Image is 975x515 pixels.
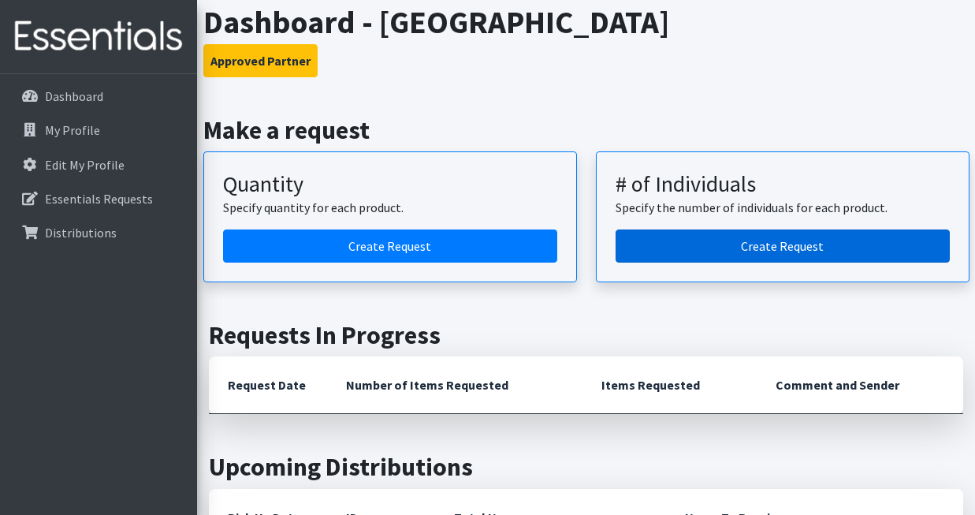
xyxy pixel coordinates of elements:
a: Essentials Requests [6,183,191,215]
img: HumanEssentials [6,10,191,63]
th: Items Requested [582,356,757,414]
a: Distributions [6,217,191,248]
a: Edit My Profile [6,149,191,181]
p: Edit My Profile [45,157,125,173]
h1: Dashboard - [GEOGRAPHIC_DATA] [203,3,969,41]
h2: Requests In Progress [209,320,963,350]
p: My Profile [45,122,100,138]
th: Number of Items Requested [327,356,582,414]
p: Distributions [45,225,117,241]
th: Request Date [209,356,327,414]
a: My Profile [6,114,191,146]
p: Specify quantity for each product. [223,198,557,217]
p: Dashboard [45,88,103,104]
p: Essentials Requests [45,191,153,207]
button: Approved Partner [203,44,318,77]
h2: Upcoming Distributions [209,452,963,482]
a: Create a request by quantity [223,230,557,263]
a: Dashboard [6,80,191,112]
th: Comment and Sender [757,356,963,414]
h2: Make a request [203,115,969,145]
h3: Quantity [223,171,557,198]
h3: # of Individuals [616,171,950,198]
p: Specify the number of individuals for each product. [616,198,950,217]
a: Create a request by number of individuals [616,230,950,263]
